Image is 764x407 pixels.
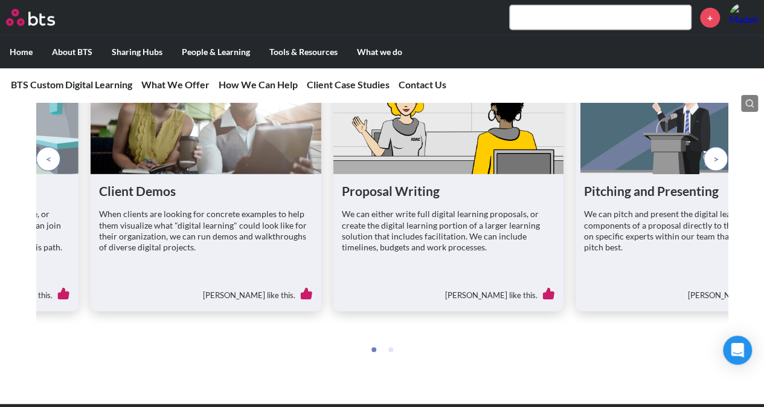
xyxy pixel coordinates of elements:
a: Contact Us [399,79,446,90]
a: Profile [729,3,758,32]
a: BTS Custom Digital Learning [11,79,132,90]
div: [PERSON_NAME] like this. [342,279,556,303]
a: What We Offer [141,79,210,90]
h1: Proposal Writing [342,183,556,199]
p: We can either write full digital learning proposals, or create the digital learning portion of a ... [342,209,556,253]
a: How We Can Help [219,79,298,90]
label: People & Learning [172,36,260,68]
a: Client Case Studies [307,79,390,90]
h1: Client Demos [99,183,313,199]
label: About BTS [42,36,102,68]
img: Madeleine Ulery [729,3,758,32]
label: Sharing Hubs [102,36,172,68]
label: What we do [347,36,412,68]
div: Open Intercom Messenger [723,336,752,365]
img: BTS Logo [6,9,55,26]
a: Go home [6,9,77,26]
div: [PERSON_NAME] like this. [99,279,313,303]
label: Tools & Resources [260,36,347,68]
p: When clients are looking for concrete examples to help them visualize what "digital learning" cou... [99,209,313,253]
a: + [700,8,720,28]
